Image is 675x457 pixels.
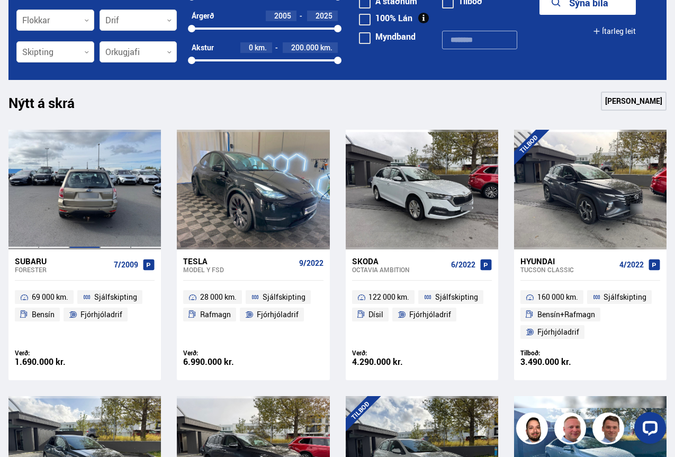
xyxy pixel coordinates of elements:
[518,414,550,446] img: nhp88E3Fdnt1Opn2.png
[15,256,110,266] div: Subaru
[594,414,626,446] img: FbJEzSuNWCJXmdc-.webp
[537,308,595,321] span: Bensín+Rafmagn
[257,308,299,321] span: Fjórhjóladrif
[352,266,447,273] div: Octavia AMBITION
[368,291,409,303] span: 122 000 km.
[80,308,122,321] span: Fjórhjóladrif
[537,326,579,338] span: Fjórhjóladrif
[593,20,636,43] button: Ítarleg leit
[15,357,85,366] div: 1.690.000 kr.
[8,249,161,380] a: Subaru Forester 7/2009 69 000 km. Sjálfskipting Bensín Fjórhjóladrif Verð: 1.690.000 kr.
[604,291,646,303] span: Sjálfskipting
[556,414,588,446] img: siFngHWaQ9KaOqBr.png
[32,308,55,321] span: Bensín
[32,291,68,303] span: 69 000 km.
[200,291,237,303] span: 28 000 km.
[514,249,667,380] a: Hyundai Tucson CLASSIC 4/2022 160 000 km. Sjálfskipting Bensín+Rafmagn Fjórhjóladrif Tilboð: 3.49...
[451,261,475,269] span: 6/2022
[255,43,267,52] span: km.
[192,12,214,20] div: Árgerð
[200,308,231,321] span: Rafmagn
[8,95,93,117] h1: Nýtt á skrá
[537,291,578,303] span: 160 000 km.
[15,349,85,357] div: Verð:
[409,308,451,321] span: Fjórhjóladrif
[435,291,478,303] span: Sjálfskipting
[94,291,137,303] span: Sjálfskipting
[601,92,667,111] a: [PERSON_NAME]
[316,11,332,21] span: 2025
[359,32,416,41] label: Myndband
[299,259,323,267] span: 9/2022
[626,408,670,452] iframe: LiveChat chat widget
[520,357,590,366] div: 3.490.000 kr.
[274,11,291,21] span: 2005
[352,256,447,266] div: Skoda
[15,266,110,273] div: Forester
[368,308,383,321] span: Dísil
[619,261,644,269] span: 4/2022
[352,357,422,366] div: 4.290.000 kr.
[352,349,422,357] div: Verð:
[263,291,305,303] span: Sjálfskipting
[192,43,214,52] div: Akstur
[183,357,253,366] div: 6.990.000 kr.
[359,14,412,22] label: 100% Lán
[520,266,615,273] div: Tucson CLASSIC
[114,261,138,269] span: 7/2009
[320,43,332,52] span: km.
[183,256,294,266] div: Tesla
[520,256,615,266] div: Hyundai
[520,349,590,357] div: Tilboð:
[183,349,253,357] div: Verð:
[291,42,319,52] span: 200.000
[346,249,498,380] a: Skoda Octavia AMBITION 6/2022 122 000 km. Sjálfskipting Dísil Fjórhjóladrif Verð: 4.290.000 kr.
[177,249,329,380] a: Tesla Model Y FSD 9/2022 28 000 km. Sjálfskipting Rafmagn Fjórhjóladrif Verð: 6.990.000 kr.
[183,266,294,273] div: Model Y FSD
[249,42,253,52] span: 0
